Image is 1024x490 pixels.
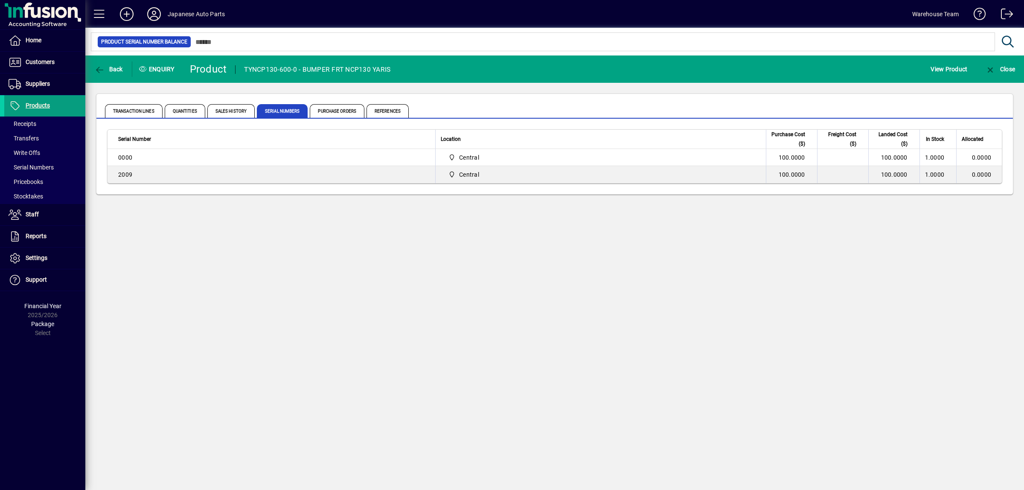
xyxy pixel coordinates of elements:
span: Location [441,134,461,144]
div: Serial Number [118,134,430,144]
a: Transfers [4,131,85,146]
td: 0.0000 [956,166,1002,183]
button: Add [113,6,140,22]
td: 100.0000 [766,149,817,166]
button: Close [983,61,1017,77]
a: Write Offs [4,146,85,160]
span: Sales History [207,104,255,118]
span: Central [459,170,479,179]
span: Serial Numbers [9,164,54,171]
span: Serial Number [118,134,151,144]
button: Back [92,61,125,77]
td: 100.0000 [868,166,919,183]
span: Central [445,169,756,180]
span: Pricebooks [9,178,43,185]
a: Pricebooks [4,175,85,189]
a: Knowledge Base [967,2,986,29]
span: Central [445,152,756,163]
span: Package [31,321,54,327]
span: In Stock [926,134,944,144]
span: Support [26,276,47,283]
a: Settings [4,248,85,269]
span: Allocated [962,134,983,144]
button: Profile [140,6,168,22]
td: 2009 [108,166,435,183]
div: Purchase Cost ($) [771,130,813,149]
span: References [367,104,409,118]
div: In Stock [925,134,952,144]
div: Allocated [962,134,991,144]
td: 0.0000 [956,149,1002,166]
span: Customers [26,58,55,65]
a: Support [4,269,85,291]
span: Reports [26,233,47,239]
a: Reports [4,226,85,247]
a: Receipts [4,117,85,131]
app-page-header-button: Back [85,61,132,77]
div: Landed Cost ($) [874,130,915,149]
app-page-header-button: Close enquiry [976,61,1024,77]
div: Product [190,62,227,76]
a: Logout [995,2,1013,29]
span: Settings [26,254,47,261]
span: Suppliers [26,80,50,87]
span: Quantities [165,104,205,118]
span: Write Offs [9,149,40,156]
div: Location [441,134,761,144]
div: Enquiry [132,62,183,76]
span: Back [94,66,123,73]
span: Home [26,37,41,44]
td: 1.0000 [919,149,957,166]
td: 100.0000 [766,166,817,183]
span: View Product [931,62,967,76]
span: Freight Cost ($) [823,130,856,149]
span: Receipts [9,120,36,127]
span: Product Serial Number Balance [101,38,187,46]
td: 100.0000 [868,149,919,166]
span: Purchase Cost ($) [771,130,805,149]
td: 0000 [108,149,435,166]
a: Suppliers [4,73,85,95]
span: Landed Cost ($) [874,130,908,149]
a: Customers [4,52,85,73]
a: Serial Numbers [4,160,85,175]
span: Purchase Orders [310,104,364,118]
button: View Product [928,61,969,77]
span: Staff [26,211,39,218]
span: Transaction Lines [105,104,163,118]
div: TYNCP130-600-0 - BUMPER FRT NCP130 YARIS [244,63,390,76]
div: Warehouse Team [912,7,959,21]
a: Stocktakes [4,189,85,204]
a: Staff [4,204,85,225]
td: 1.0000 [919,166,957,183]
span: Close [985,66,1015,73]
span: Transfers [9,135,39,142]
span: Serial Numbers [257,104,308,118]
span: Stocktakes [9,193,43,200]
span: Central [459,153,479,162]
span: Products [26,102,50,109]
div: Freight Cost ($) [823,130,864,149]
span: Financial Year [24,303,61,309]
div: Japanese Auto Parts [168,7,225,21]
a: Home [4,30,85,51]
